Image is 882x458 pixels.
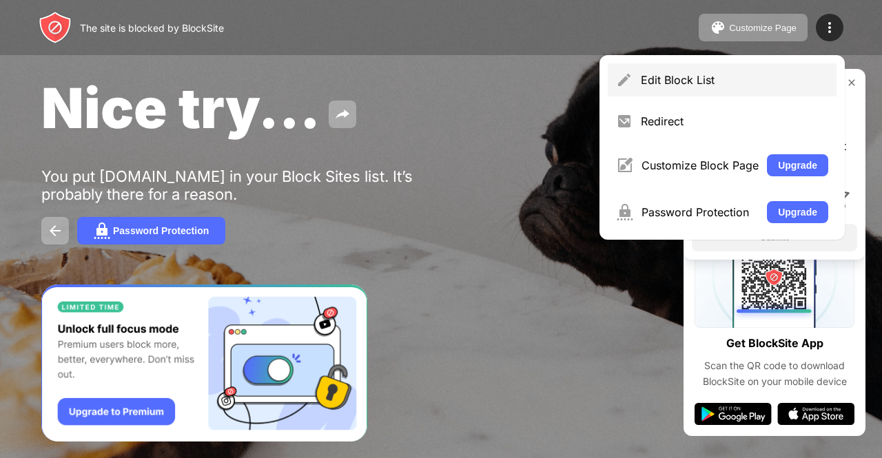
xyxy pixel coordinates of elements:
[39,11,72,44] img: header-logo.svg
[77,217,225,244] button: Password Protection
[41,284,367,442] iframe: Banner
[710,19,726,36] img: pallet.svg
[616,72,633,88] img: menu-pencil.svg
[726,333,823,353] div: Get BlockSite App
[47,222,63,239] img: back.svg
[616,204,633,220] img: menu-password.svg
[767,201,828,223] button: Upgrade
[642,205,759,219] div: Password Protection
[767,154,828,176] button: Upgrade
[699,14,808,41] button: Customize Page
[113,225,209,236] div: Password Protection
[80,22,224,34] div: The site is blocked by BlockSite
[94,222,110,239] img: password.svg
[777,403,854,425] img: app-store.svg
[616,157,633,174] img: menu-customize.svg
[41,167,467,203] div: You put [DOMAIN_NAME] in your Block Sites list. It’s probably there for a reason.
[642,158,759,172] div: Customize Block Page
[334,106,351,123] img: share.svg
[641,73,828,87] div: Edit Block List
[846,77,857,88] img: rate-us-close.svg
[729,23,797,33] div: Customize Page
[821,19,838,36] img: menu-icon.svg
[41,74,320,141] span: Nice try...
[641,114,828,128] div: Redirect
[695,358,854,389] div: Scan the QR code to download BlockSite on your mobile device
[695,403,772,425] img: google-play.svg
[616,113,633,129] img: menu-redirect.svg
